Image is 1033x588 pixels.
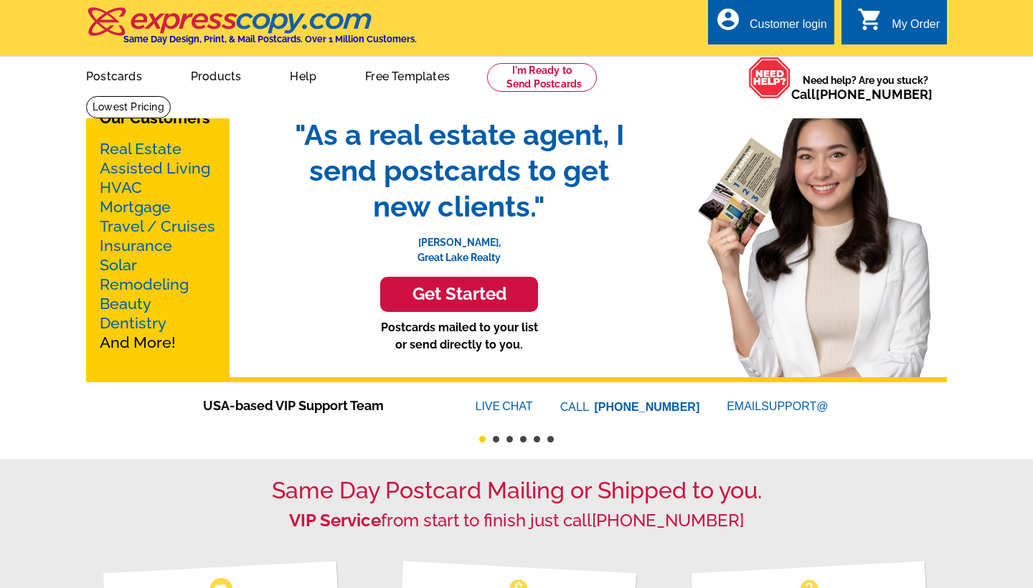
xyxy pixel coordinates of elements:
div: My Order [892,18,940,38]
a: EMAILSUPPORT@ [727,400,830,412]
a: HVAC [100,179,142,196]
span: Need help? Are you stuck? [791,73,940,102]
a: Postcards [63,58,165,92]
a: Get Started [280,277,638,312]
button: 2 of 6 [493,436,499,442]
a: Remodeling [100,275,189,293]
a: Real Estate [100,140,181,158]
p: [PERSON_NAME], Great Lake Realty [280,224,638,265]
h2: from start to finish just call [86,511,947,531]
a: Help [267,58,339,92]
img: help [748,57,791,99]
p: Postcards mailed to your list or send directly to you. [280,319,638,354]
a: Beauty [100,295,151,313]
a: Assisted Living [100,159,210,177]
h3: Get Started [398,284,520,305]
span: USA-based VIP Support Team [203,396,433,415]
a: Dentistry [100,314,166,332]
div: Customer login [750,18,827,38]
a: Insurance [100,237,172,255]
a: Mortgage [100,198,171,216]
button: 1 of 6 [479,436,486,442]
a: Travel / Cruises [100,217,215,235]
button: 4 of 6 [520,436,527,442]
a: [PHONE_NUMBER] [592,510,744,531]
font: CALL [560,399,591,416]
h1: Same Day Postcard Mailing or Shipped to you. [86,477,947,504]
i: account_circle [715,6,741,32]
strong: VIP Service [289,510,381,531]
span: Call [791,87,933,102]
button: 5 of 6 [534,436,540,442]
a: account_circle Customer login [715,16,827,34]
a: LIVECHAT [476,400,533,412]
span: "As a real estate agent, I send postcards to get new clients." [280,117,638,224]
p: And More! [100,139,216,352]
a: [PHONE_NUMBER] [816,87,933,102]
a: [PHONE_NUMBER] [595,401,700,413]
font: SUPPORT@ [761,398,830,415]
a: Same Day Design, Print, & Mail Postcards. Over 1 Million Customers. [86,17,417,44]
a: Free Templates [342,58,473,92]
h4: Same Day Design, Print, & Mail Postcards. Over 1 Million Customers. [123,34,417,44]
a: Solar [100,256,137,274]
font: LIVE [476,398,503,415]
i: shopping_cart [857,6,883,32]
a: Products [168,58,265,92]
button: 3 of 6 [506,436,513,442]
button: 6 of 6 [547,436,554,442]
a: shopping_cart My Order [857,16,940,34]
